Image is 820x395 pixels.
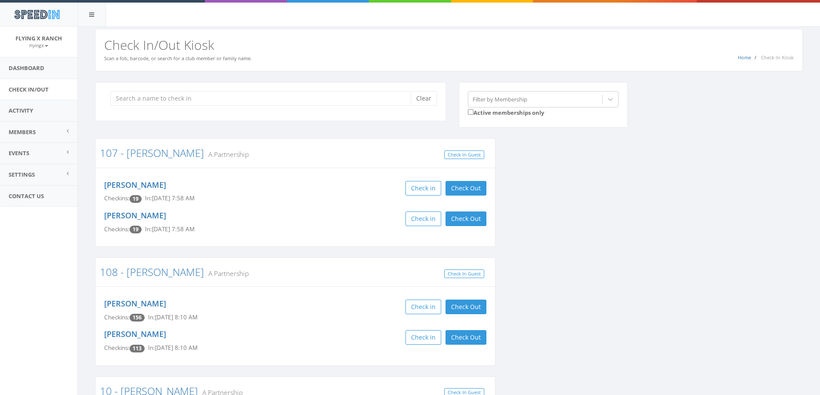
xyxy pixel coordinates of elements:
span: Checkins: [104,225,130,233]
button: Check in [405,181,441,196]
button: Check Out [446,181,486,196]
span: Checkins: [104,344,130,352]
a: FlyingX [29,41,48,49]
span: Checkin count [130,314,145,322]
span: Flying X Ranch [15,34,62,42]
a: [PERSON_NAME] [104,210,166,220]
input: Search a name to check in [110,91,417,106]
a: [PERSON_NAME] [104,329,166,339]
span: In: [DATE] 8:10 AM [148,313,198,321]
button: Check in [405,300,441,314]
button: Check in [405,211,441,226]
a: [PERSON_NAME] [104,298,166,309]
a: Home [738,54,751,61]
span: Checkin count [130,226,142,233]
button: Check in [405,330,441,345]
input: Active memberships only [468,109,473,115]
span: Checkin count [130,195,142,203]
a: [PERSON_NAME] [104,180,166,190]
span: Check-In Kiosk [761,54,794,61]
span: In: [DATE] 8:10 AM [148,344,198,352]
div: Filter by Membership [473,95,527,103]
span: In: [DATE] 7:58 AM [145,194,195,202]
a: 108 - [PERSON_NAME] [100,265,204,279]
small: A Partnership [204,269,249,278]
label: Active memberships only [468,107,544,117]
button: Check Out [446,300,486,314]
a: Check In Guest [444,150,484,159]
a: Check In Guest [444,269,484,279]
h2: Check In/Out Kiosk [104,38,794,52]
small: FlyingX [29,43,48,49]
span: Events [9,149,29,157]
span: Settings [9,171,35,178]
span: In: [DATE] 7:58 AM [145,225,195,233]
span: Contact Us [9,192,44,200]
button: Check Out [446,211,486,226]
button: Clear [411,91,437,106]
span: Checkins: [104,194,130,202]
small: Scan a fob, barcode, or search for a club member or family name. [104,55,252,61]
span: Members [9,128,36,136]
span: Checkin count [130,345,145,352]
button: Check Out [446,330,486,345]
a: 107 - [PERSON_NAME] [100,146,204,160]
img: speedin_logo.png [10,6,64,22]
span: Checkins: [104,313,130,321]
small: A Partnership [204,150,249,159]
